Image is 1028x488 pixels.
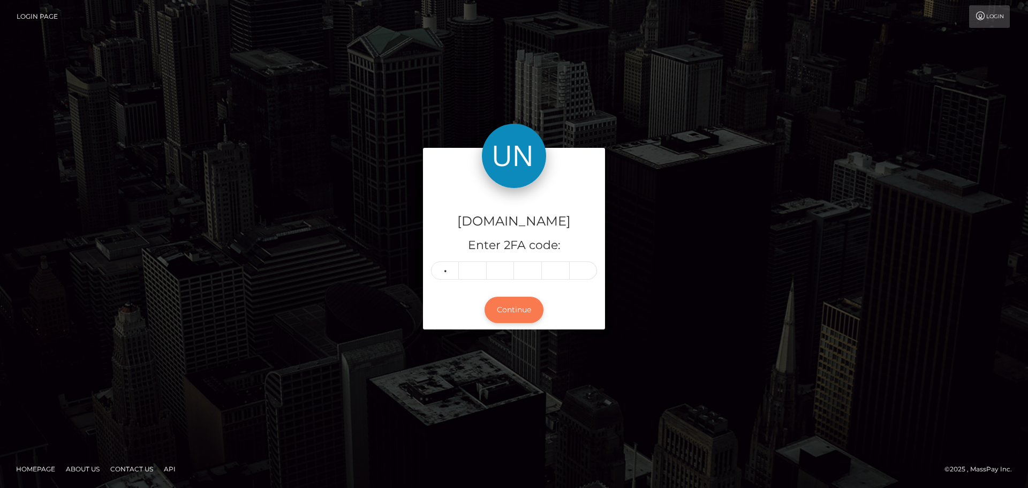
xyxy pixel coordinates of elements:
[62,461,104,477] a: About Us
[944,463,1020,475] div: © 2025 , MassPay Inc.
[485,297,543,323] button: Continue
[482,124,546,188] img: Unlockt.me
[12,461,59,477] a: Homepage
[17,5,58,28] a: Login Page
[106,461,157,477] a: Contact Us
[431,237,597,254] h5: Enter 2FA code:
[431,212,597,231] h4: [DOMAIN_NAME]
[969,5,1010,28] a: Login
[160,461,180,477] a: API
